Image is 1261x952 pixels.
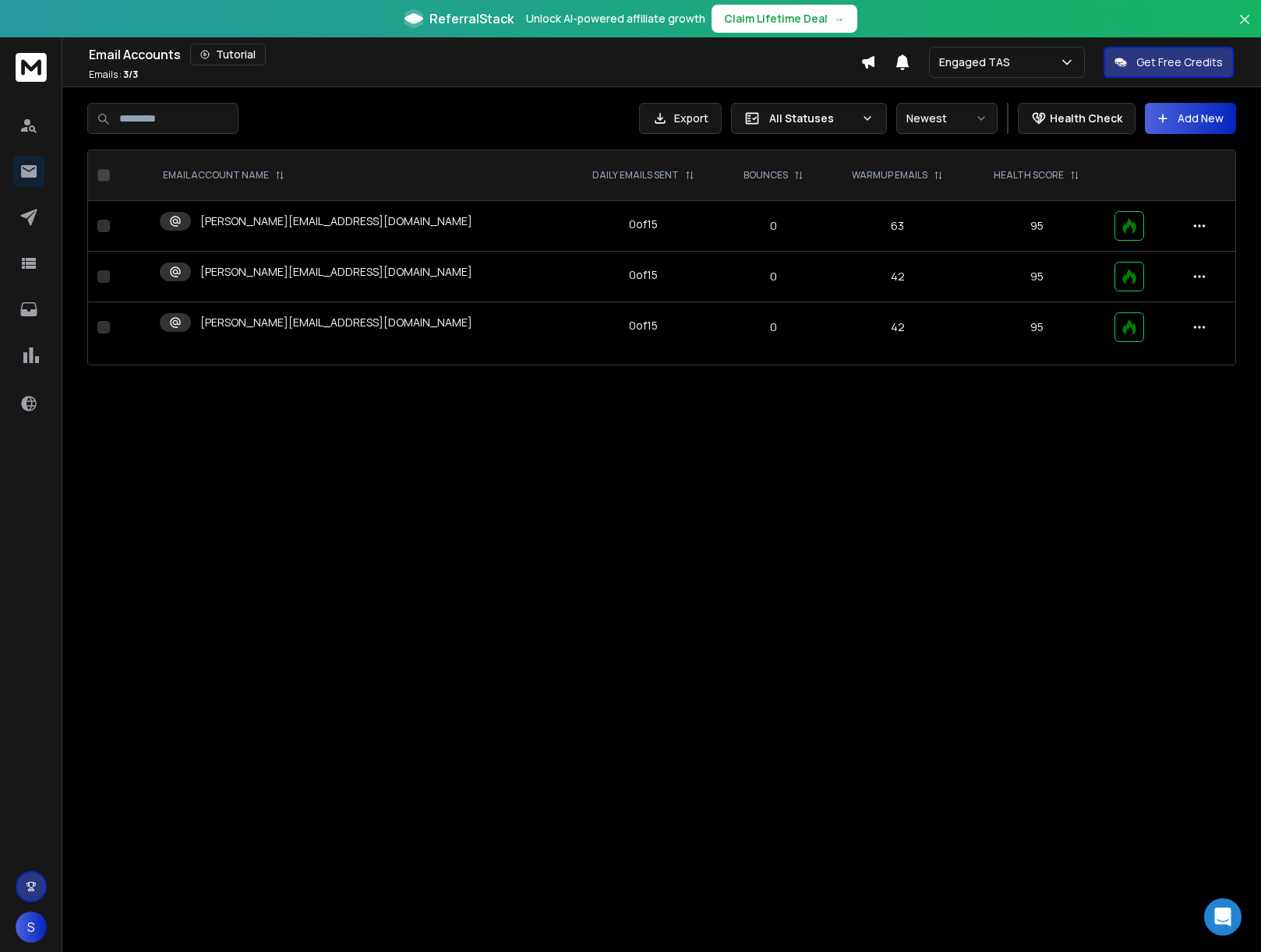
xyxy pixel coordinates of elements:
span: → [834,11,845,26]
td: 95 [969,201,1105,252]
button: Tutorial [190,44,266,65]
td: 42 [826,302,969,353]
button: Health Check [1018,103,1136,134]
button: Add New [1145,103,1236,134]
button: S [16,911,47,943]
div: Open Intercom Messenger [1204,898,1242,936]
button: Close banner [1235,9,1255,47]
button: Claim Lifetime Deal→ [712,5,857,33]
div: 0 of 15 [629,217,658,232]
p: Get Free Credits [1136,55,1223,70]
div: 0 of 15 [629,267,658,283]
p: Health Check [1050,111,1122,126]
td: 95 [969,302,1105,353]
p: [PERSON_NAME][EMAIL_ADDRESS][DOMAIN_NAME] [200,264,472,280]
div: 0 of 15 [629,318,658,333]
td: 42 [826,252,969,302]
p: Engaged TAS [939,55,1016,70]
button: Get Free Credits [1104,47,1234,78]
td: 63 [826,201,969,252]
p: All Statuses [769,111,855,126]
div: Email Accounts [89,44,860,65]
p: BOUNCES [744,169,788,182]
p: HEALTH SCORE [994,169,1064,182]
p: 0 [731,218,817,234]
p: 0 [731,319,817,335]
p: 0 [731,269,817,284]
td: 95 [969,252,1105,302]
p: DAILY EMAILS SENT [592,169,679,182]
p: Unlock AI-powered affiliate growth [526,11,705,26]
p: Emails : [89,69,138,81]
span: ReferralStack [429,9,514,28]
p: [PERSON_NAME][EMAIL_ADDRESS][DOMAIN_NAME] [200,213,472,229]
button: Export [639,103,722,134]
div: EMAIL ACCOUNT NAME [163,169,284,182]
p: WARMUP EMAILS [852,169,927,182]
button: Newest [896,103,998,134]
p: [PERSON_NAME][EMAIL_ADDRESS][DOMAIN_NAME] [200,315,472,330]
span: 3 / 3 [123,68,138,81]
